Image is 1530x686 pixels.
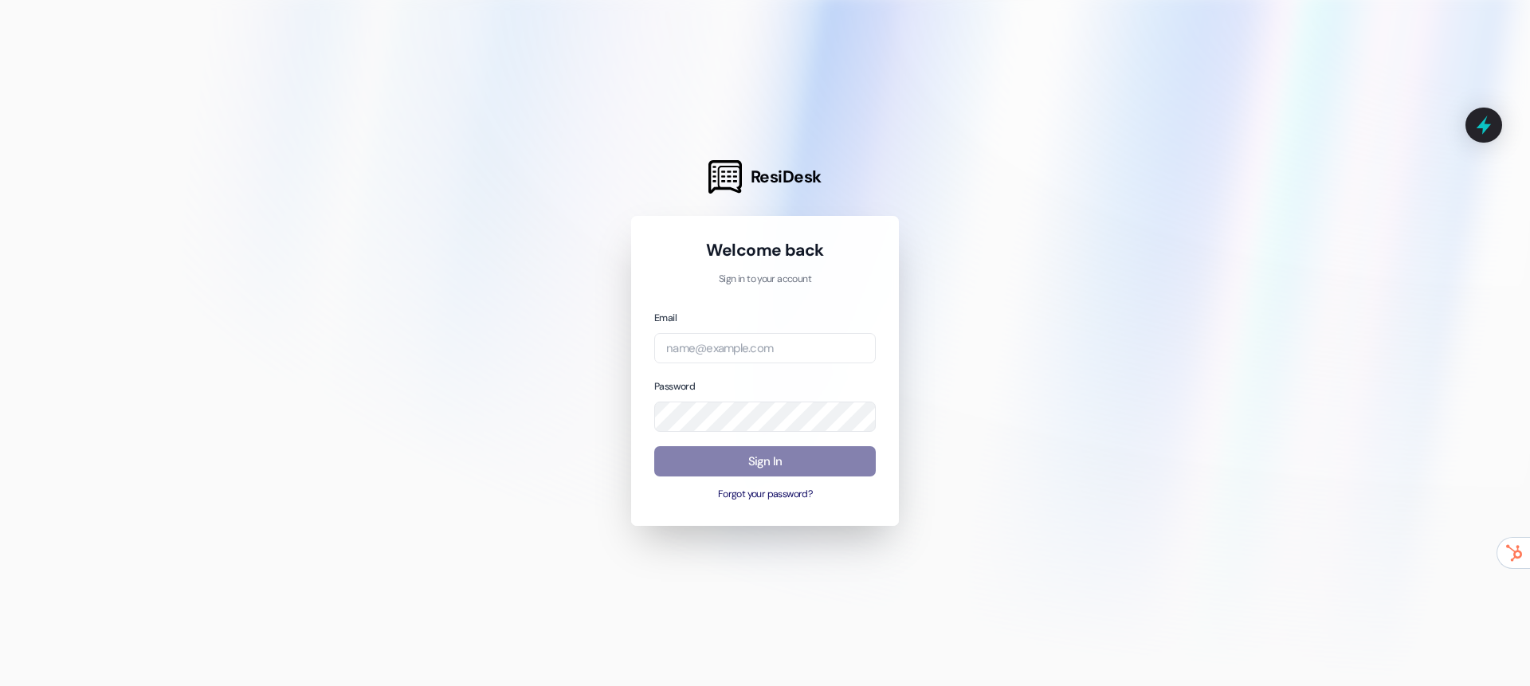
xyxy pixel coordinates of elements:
p: Sign in to your account [654,272,876,287]
input: name@example.com [654,333,876,364]
label: Password [654,380,695,393]
h1: Welcome back [654,239,876,261]
label: Email [654,312,677,324]
span: ResiDesk [751,166,822,188]
img: ResiDesk Logo [708,160,742,194]
button: Sign In [654,446,876,477]
button: Forgot your password? [654,488,876,502]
